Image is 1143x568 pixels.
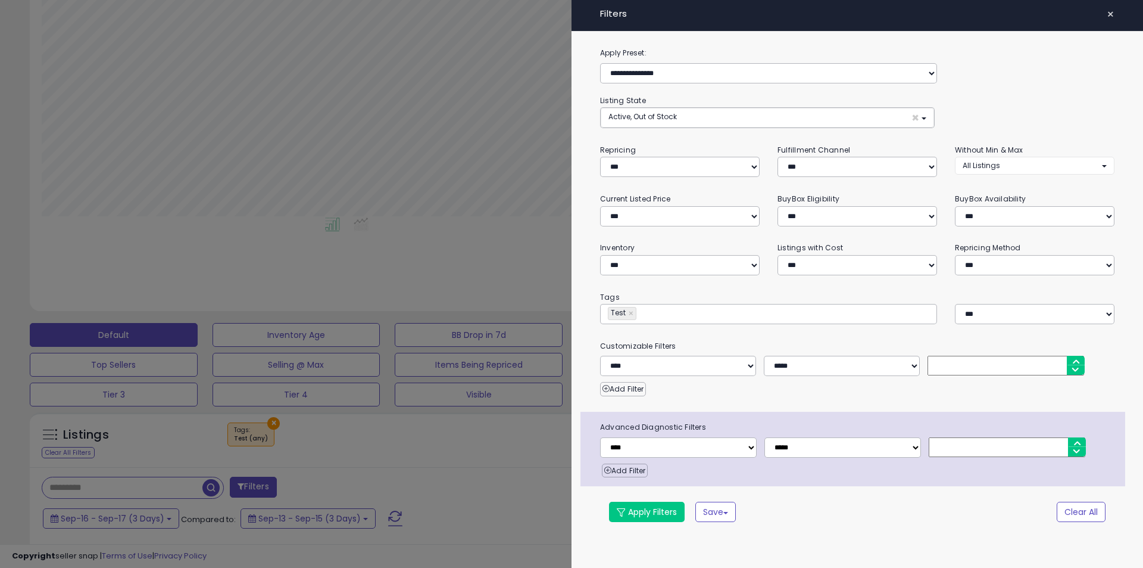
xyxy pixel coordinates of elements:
button: Apply Filters [609,502,685,522]
label: Apply Preset: [591,46,1123,60]
span: × [1107,6,1114,23]
small: Inventory [600,243,635,253]
button: All Listings [955,157,1114,174]
small: Tags [591,291,1123,304]
button: × [1102,6,1119,23]
small: Customizable Filters [591,340,1123,353]
span: × [911,111,919,124]
span: Advanced Diagnostic Filters [591,421,1125,434]
small: BuyBox Eligibility [777,194,839,204]
small: Current Listed Price [600,194,670,204]
a: × [629,308,636,319]
span: All Listings [963,160,1000,170]
span: Active, Out of Stock [608,111,677,122]
span: Test [608,308,626,318]
button: Active, Out of Stock × [601,108,934,128]
small: BuyBox Availability [955,194,1026,204]
small: Fulfillment Channel [777,145,850,155]
small: Without Min & Max [955,145,1023,155]
button: Add Filter [602,464,648,478]
button: Save [695,502,736,522]
small: Listings with Cost [777,243,843,253]
small: Listing State [600,95,646,105]
small: Repricing Method [955,243,1021,253]
button: Clear All [1057,502,1105,522]
button: Add Filter [600,382,646,396]
small: Repricing [600,145,636,155]
h4: Filters [600,9,1114,19]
